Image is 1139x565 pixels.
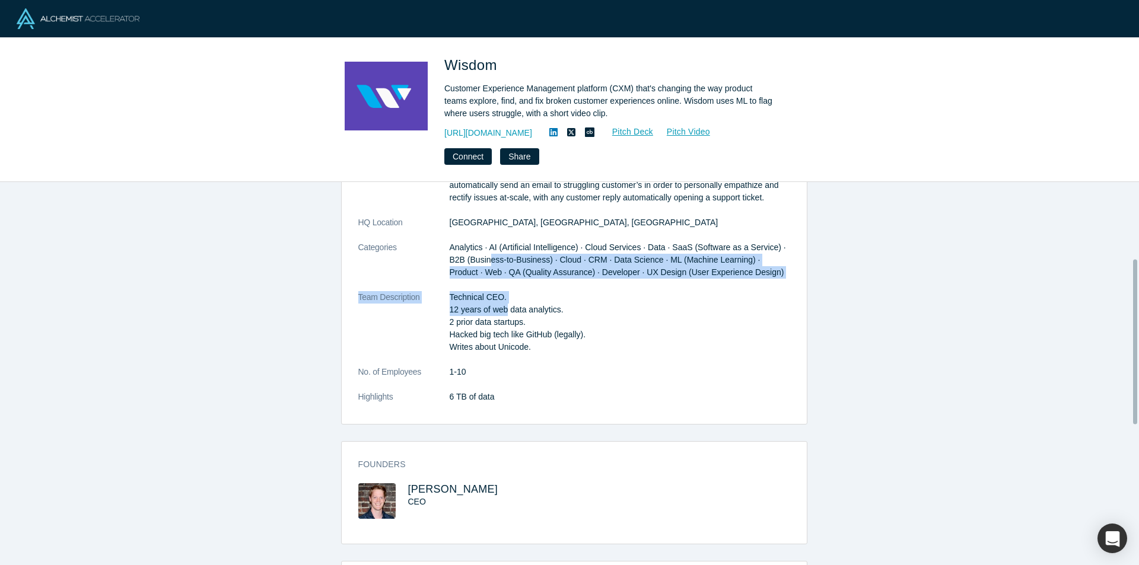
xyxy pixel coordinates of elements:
span: CEO [408,497,426,506]
dd: 1-10 [450,366,790,378]
dt: Highlights [358,391,450,416]
span: Analytics · AI (Artificial Intelligence) · Cloud Services · Data · SaaS (Software as a Service) ·... [450,242,786,277]
div: Customer Experience Management platform (CXM) that's changing the way product teams explore, find... [444,82,777,120]
span: Wisdom [444,57,501,73]
dt: Categories [358,241,450,291]
img: John Gracey's Profile Image [358,483,396,519]
dt: HQ Location [358,216,450,241]
h3: Founders [358,458,774,471]
p: Technical CEO. 12 years of web data analytics. 2 prior data startups. Hacked big tech like GitHub... [450,291,790,353]
dt: Team Description [358,291,450,366]
a: Pitch Video [654,125,711,139]
dd: [GEOGRAPHIC_DATA], [GEOGRAPHIC_DATA], [GEOGRAPHIC_DATA] [450,216,790,229]
a: [PERSON_NAME] [408,483,498,495]
dt: No. of Employees [358,366,450,391]
a: Pitch Deck [599,125,654,139]
button: Share [500,148,539,165]
p: 6 TB of data [450,391,790,403]
a: [URL][DOMAIN_NAME] [444,127,532,139]
img: Alchemist Logo [17,8,139,29]
img: Wisdom's Logo [345,55,428,138]
button: Connect [444,148,492,165]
